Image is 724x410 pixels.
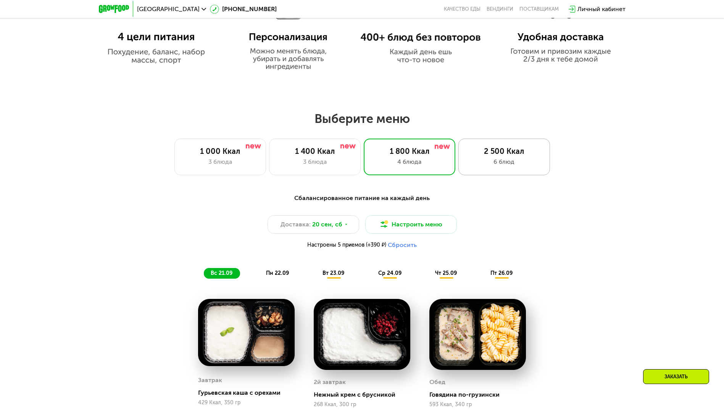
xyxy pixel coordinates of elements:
[435,270,457,276] span: чт 25.09
[322,270,344,276] span: вт 23.09
[519,6,559,12] div: поставщикам
[429,391,532,399] div: Говядина по-грузински
[312,220,342,229] span: 20 сен, сб
[429,376,445,388] div: Обед
[314,402,410,408] div: 268 Ккал, 300 гр
[490,270,513,276] span: пт 26.09
[314,391,416,399] div: Нежный крем с брусникой
[24,111,700,126] h2: Выберите меню
[372,157,447,166] div: 4 блюда
[136,194,588,203] div: Сбалансированное питание на каждый день
[365,215,457,234] button: Настроить меню
[466,147,542,156] div: 2 500 Ккал
[137,6,200,12] span: [GEOGRAPHIC_DATA]
[281,220,311,229] span: Доставка:
[210,5,277,14] a: [PHONE_NUMBER]
[277,147,353,156] div: 1 400 Ккал
[372,147,447,156] div: 1 800 Ккал
[487,6,513,12] a: Вендинги
[388,241,417,249] button: Сбросить
[314,376,346,388] div: 2й завтрак
[577,5,626,14] div: Личный кабинет
[643,369,709,384] div: Заказать
[277,157,353,166] div: 3 блюда
[429,402,526,408] div: 593 Ккал, 340 гр
[182,157,258,166] div: 3 блюда
[378,270,402,276] span: ср 24.09
[266,270,289,276] span: пн 22.09
[198,374,222,386] div: Завтрак
[444,6,481,12] a: Качество еды
[211,270,232,276] span: вс 21.09
[307,242,386,248] span: Настроены 5 приемов (+390 ₽)
[198,400,295,406] div: 429 Ккал, 350 гр
[466,157,542,166] div: 6 блюд
[182,147,258,156] div: 1 000 Ккал
[198,389,301,397] div: Гурьевская каша с орехами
